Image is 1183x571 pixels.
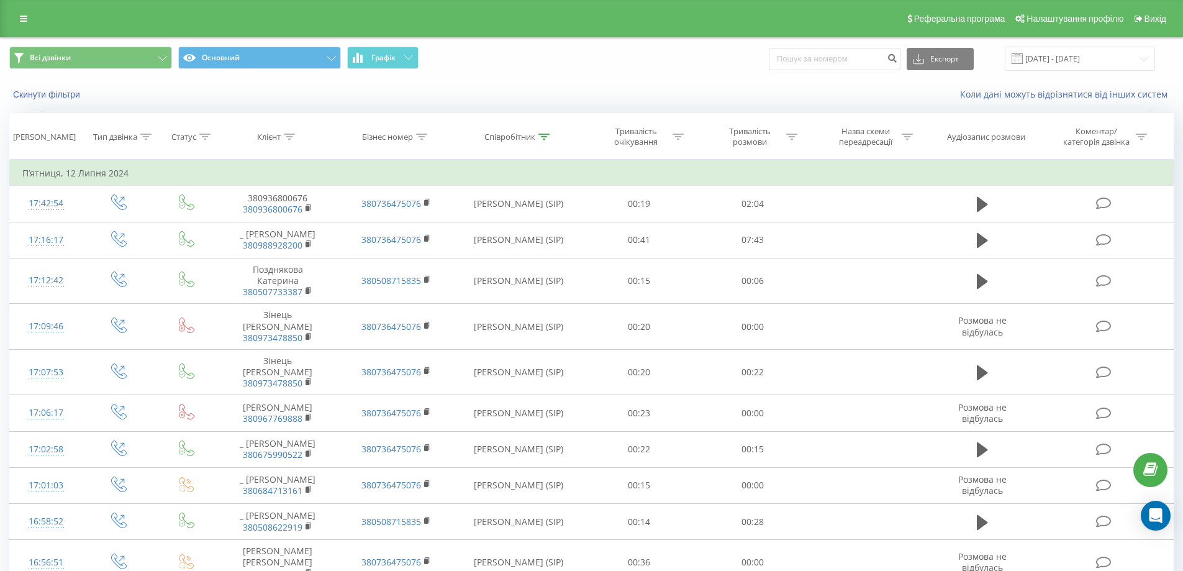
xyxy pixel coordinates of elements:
td: [PERSON_NAME] (SIP) [455,349,582,395]
a: 380736475076 [361,443,421,455]
td: [PERSON_NAME] (SIP) [455,222,582,258]
span: Вихід [1144,14,1166,24]
a: 380936800676 [243,203,302,215]
td: 00:19 [582,186,696,222]
button: Експорт [907,48,974,70]
a: 380684713161 [243,485,302,496]
a: 380736475076 [361,479,421,491]
a: 380736475076 [361,407,421,419]
td: 00:23 [582,395,696,431]
input: Пошук за номером [769,48,900,70]
td: 00:14 [582,504,696,540]
td: Позднякова Катерина [219,258,337,304]
span: Розмова не відбулась [958,473,1007,496]
td: 00:15 [582,467,696,503]
a: 380973478850 [243,332,302,344]
td: [PERSON_NAME] (SIP) [455,186,582,222]
td: _ [PERSON_NAME] [219,222,337,258]
td: 00:41 [582,222,696,258]
button: Графік [347,47,419,69]
td: 07:43 [696,222,810,258]
a: 380507733387 [243,286,302,298]
a: 380675990522 [243,449,302,460]
div: Тривалість очікування [603,126,669,147]
td: 00:00 [696,395,810,431]
td: [PERSON_NAME] (SIP) [455,467,582,503]
a: 380736475076 [361,234,421,245]
div: Статус [171,132,196,142]
div: [PERSON_NAME] [13,132,76,142]
div: 17:42:54 [22,191,70,216]
span: Графік [371,53,396,62]
div: Співробітник [484,132,535,142]
a: 380973478850 [243,377,302,389]
td: 00:00 [696,467,810,503]
div: Коментар/категорія дзвінка [1060,126,1133,147]
a: 380988928200 [243,239,302,251]
td: _ [PERSON_NAME] [219,504,337,540]
td: [PERSON_NAME] (SIP) [455,395,582,431]
a: 380736475076 [361,366,421,378]
a: 380736475076 [361,556,421,568]
span: Розмова не відбулась [958,401,1007,424]
span: Реферальна програма [914,14,1005,24]
span: Налаштування профілю [1027,14,1123,24]
div: Назва схеми переадресації [832,126,899,147]
span: Всі дзвінки [30,53,71,63]
td: 00:28 [696,504,810,540]
td: [PERSON_NAME] (SIP) [455,504,582,540]
td: [PERSON_NAME] (SIP) [455,258,582,304]
div: 17:16:17 [22,228,70,252]
button: Основний [178,47,341,69]
a: 380508622919 [243,521,302,533]
a: 380967769888 [243,413,302,424]
div: Тривалість розмови [717,126,783,147]
td: 00:15 [696,431,810,467]
a: 380508715835 [361,275,421,286]
td: 00:00 [696,304,810,350]
td: _ [PERSON_NAME] [219,467,337,503]
div: 17:12:42 [22,268,70,293]
div: Клієнт [257,132,281,142]
div: Аудіозапис розмови [947,132,1025,142]
td: [PERSON_NAME] (SIP) [455,431,582,467]
div: 17:09:46 [22,314,70,339]
td: П’ятниця, 12 Липня 2024 [10,161,1174,186]
div: 17:02:58 [22,437,70,462]
a: 380508715835 [361,516,421,528]
div: Бізнес номер [362,132,413,142]
span: Розмова не відбулась [958,314,1007,337]
td: Зінець [PERSON_NAME] [219,304,337,350]
td: 00:06 [696,258,810,304]
a: Коли дані можуть відрізнятися вiд інших систем [960,88,1174,100]
td: [PERSON_NAME] (SIP) [455,304,582,350]
td: Зінець [PERSON_NAME] [219,349,337,395]
div: 16:58:52 [22,509,70,534]
td: 00:22 [582,431,696,467]
div: 17:06:17 [22,401,70,425]
td: _ [PERSON_NAME] [219,431,337,467]
td: 02:04 [696,186,810,222]
a: 380736475076 [361,321,421,332]
div: Тип дзвінка [93,132,137,142]
td: 00:15 [582,258,696,304]
div: 17:07:53 [22,360,70,385]
td: [PERSON_NAME] [219,395,337,431]
td: 380936800676 [219,186,337,222]
a: 380736475076 [361,198,421,209]
button: Всі дзвінки [9,47,172,69]
div: Open Intercom Messenger [1141,501,1171,531]
td: 00:22 [696,349,810,395]
button: Скинути фільтри [9,89,86,100]
td: 00:20 [582,304,696,350]
div: 17:01:03 [22,473,70,498]
td: 00:20 [582,349,696,395]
